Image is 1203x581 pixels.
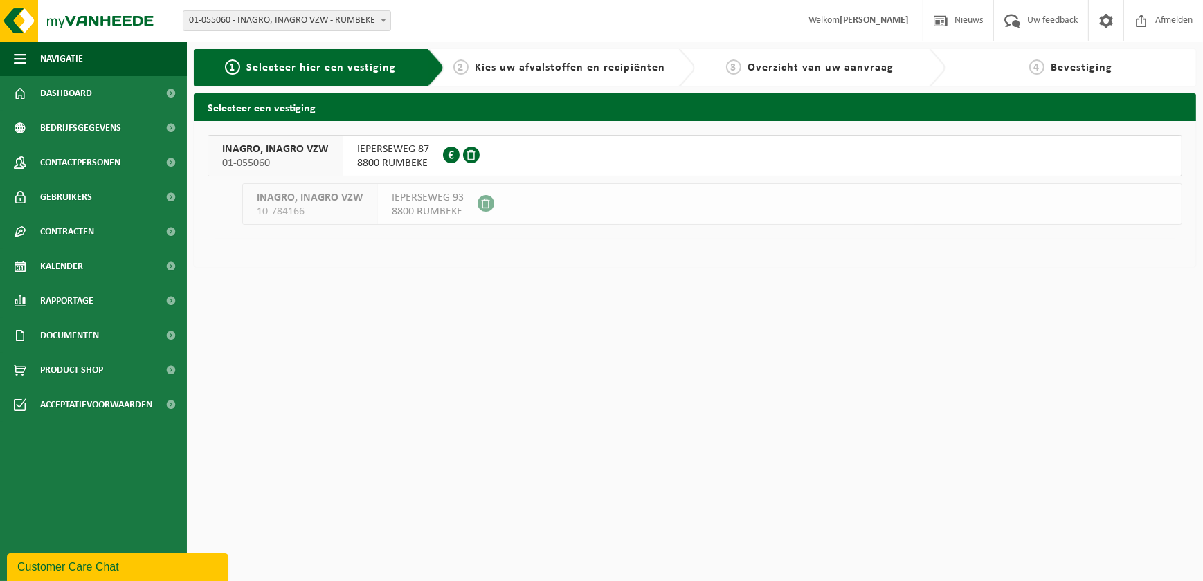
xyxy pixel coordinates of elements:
[7,551,231,581] iframe: chat widget
[40,76,92,111] span: Dashboard
[257,205,363,219] span: 10-784166
[222,142,329,156] span: INAGRO, INAGRO VZW
[222,156,329,170] span: 01-055060
[40,180,92,214] span: Gebruikers
[726,59,741,75] span: 3
[392,191,464,205] span: IEPERSEWEG 93
[40,284,93,318] span: Rapportage
[476,62,666,73] span: Kies uw afvalstoffen en recipiënten
[453,59,469,75] span: 2
[40,214,94,249] span: Contracten
[40,145,120,180] span: Contactpersonen
[40,353,103,387] span: Product Shop
[392,205,464,219] span: 8800 RUMBEKE
[183,11,390,30] span: 01-055060 - INAGRO, INAGRO VZW - RUMBEKE
[40,318,99,353] span: Documenten
[357,156,429,170] span: 8800 RUMBEKE
[357,142,429,156] span: IEPERSEWEG 87
[257,191,363,205] span: INAGRO, INAGRO VZW
[247,62,397,73] span: Selecteer hier een vestiging
[194,93,1196,120] h2: Selecteer een vestiging
[40,41,83,76] span: Navigatie
[40,111,121,145] span: Bedrijfsgegevens
[183,10,391,31] span: 01-055060 - INAGRO, INAGRO VZW - RUMBEKE
[40,387,152,422] span: Acceptatievoorwaarden
[1029,59,1044,75] span: 4
[1051,62,1113,73] span: Bevestiging
[840,15,909,26] strong: [PERSON_NAME]
[225,59,240,75] span: 1
[748,62,894,73] span: Overzicht van uw aanvraag
[208,135,1182,176] button: INAGRO, INAGRO VZW 01-055060 IEPERSEWEG 878800 RUMBEKE
[40,249,83,284] span: Kalender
